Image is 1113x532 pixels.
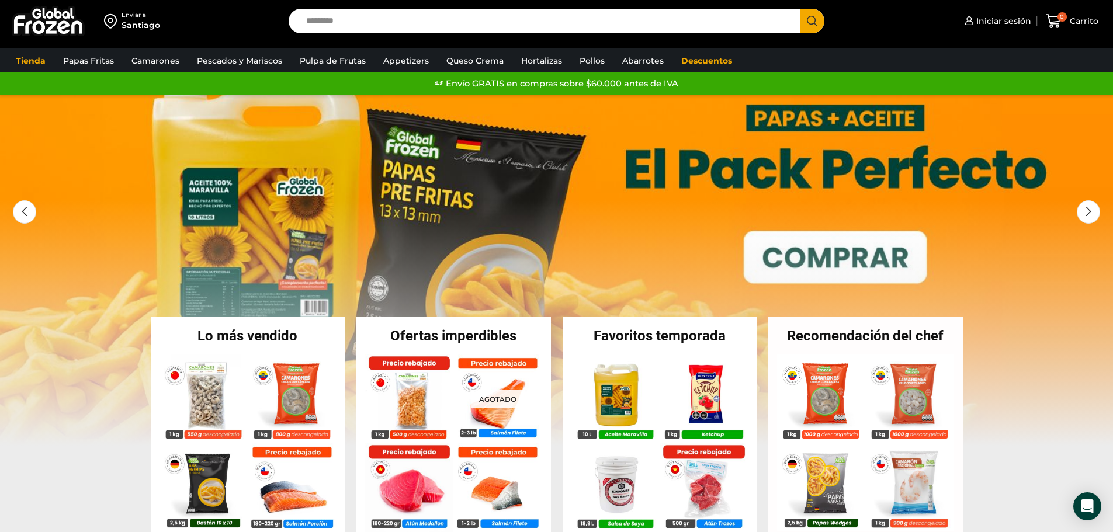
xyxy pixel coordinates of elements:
h2: Lo más vendido [151,329,345,343]
a: Tienda [10,50,51,72]
a: Iniciar sesión [962,9,1031,33]
a: Abarrotes [616,50,670,72]
h2: Favoritos temporada [563,329,757,343]
a: Queso Crema [441,50,509,72]
h2: Ofertas imperdibles [356,329,551,343]
span: 0 [1057,12,1067,22]
a: Appetizers [377,50,435,72]
a: Papas Fritas [57,50,120,72]
a: 0 Carrito [1043,8,1101,35]
a: Pollos [574,50,611,72]
h2: Recomendación del chef [768,329,963,343]
div: Enviar a [122,11,160,19]
p: Agotado [471,390,525,408]
a: Pescados y Mariscos [191,50,288,72]
button: Search button [800,9,824,33]
a: Camarones [126,50,185,72]
a: Hortalizas [515,50,568,72]
span: Carrito [1067,15,1098,27]
a: Pulpa de Frutas [294,50,372,72]
a: Descuentos [675,50,738,72]
span: Iniciar sesión [973,15,1031,27]
div: Previous slide [13,200,36,224]
div: Next slide [1077,200,1100,224]
div: Santiago [122,19,160,31]
img: address-field-icon.svg [104,11,122,31]
div: Open Intercom Messenger [1073,492,1101,520]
